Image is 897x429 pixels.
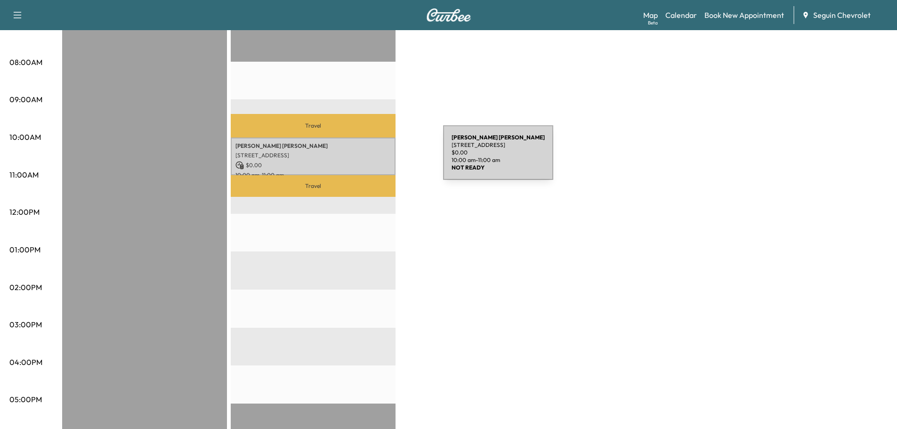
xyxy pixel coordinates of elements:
[235,171,391,179] p: 10:00 am - 11:00 am
[9,169,39,180] p: 11:00AM
[231,175,396,197] p: Travel
[9,131,41,143] p: 10:00AM
[9,206,40,218] p: 12:00PM
[235,161,391,170] p: $ 0.00
[9,356,42,368] p: 04:00PM
[813,9,871,21] span: Seguin Chevrolet
[704,9,784,21] a: Book New Appointment
[9,94,42,105] p: 09:00AM
[665,9,697,21] a: Calendar
[9,282,42,293] p: 02:00PM
[9,57,42,68] p: 08:00AM
[648,19,658,26] div: Beta
[231,114,396,138] p: Travel
[643,9,658,21] a: MapBeta
[235,152,391,159] p: [STREET_ADDRESS]
[9,244,40,255] p: 01:00PM
[9,319,42,330] p: 03:00PM
[235,142,391,150] p: [PERSON_NAME] [PERSON_NAME]
[426,8,471,22] img: Curbee Logo
[9,394,42,405] p: 05:00PM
